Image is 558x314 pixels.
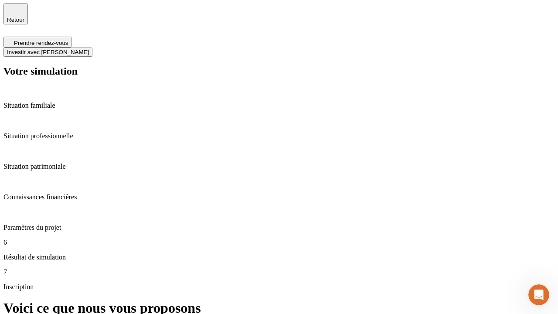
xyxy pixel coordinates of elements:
[3,102,555,109] p: Situation familiale
[3,253,555,261] p: Résultat de simulation
[3,132,555,140] p: Situation professionnelle
[7,17,24,23] span: Retour
[3,163,555,171] p: Situation patrimoniale
[3,224,555,232] p: Paramètres du projet
[3,193,555,201] p: Connaissances financières
[3,239,555,246] p: 6
[3,268,555,276] p: 7
[528,284,549,305] iframe: Intercom live chat
[7,49,89,55] span: Investir avec [PERSON_NAME]
[3,283,555,291] p: Inscription
[3,65,555,77] h2: Votre simulation
[3,37,71,48] button: Prendre rendez-vous
[3,3,28,24] button: Retour
[14,40,68,46] span: Prendre rendez-vous
[3,48,92,57] button: Investir avec [PERSON_NAME]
